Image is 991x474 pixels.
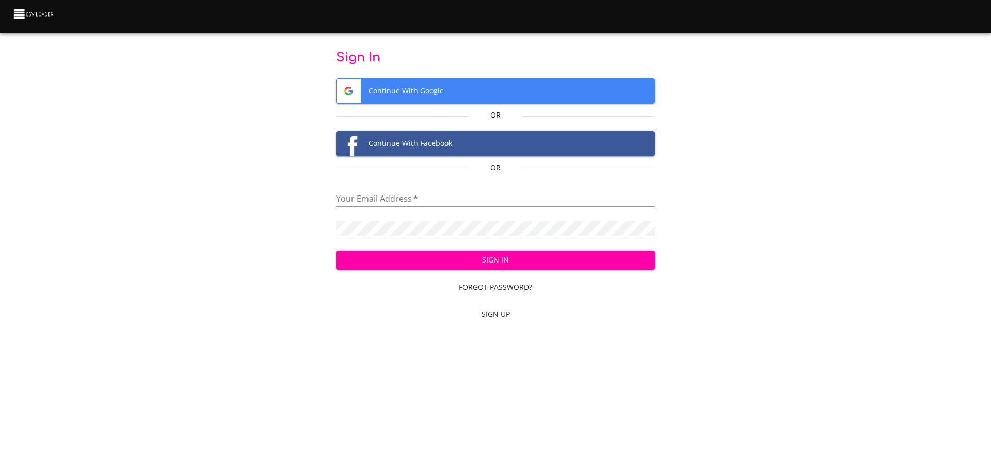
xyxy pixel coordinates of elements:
span: Forgot Password? [340,281,651,294]
p: Or [469,162,522,173]
span: Continue With Facebook [337,132,655,156]
a: Forgot Password? [336,278,656,297]
p: Sign In [336,50,656,66]
p: Or [469,110,522,120]
button: Sign In [336,251,656,270]
img: Facebook logo [337,132,361,156]
img: CSV Loader [12,7,56,21]
a: Sign Up [336,305,656,324]
span: Continue With Google [337,79,655,103]
span: Sign In [344,254,647,267]
img: Google logo [337,79,361,103]
button: Google logoContinue With Google [336,78,656,104]
span: Sign Up [340,308,651,321]
button: Facebook logoContinue With Facebook [336,131,656,156]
